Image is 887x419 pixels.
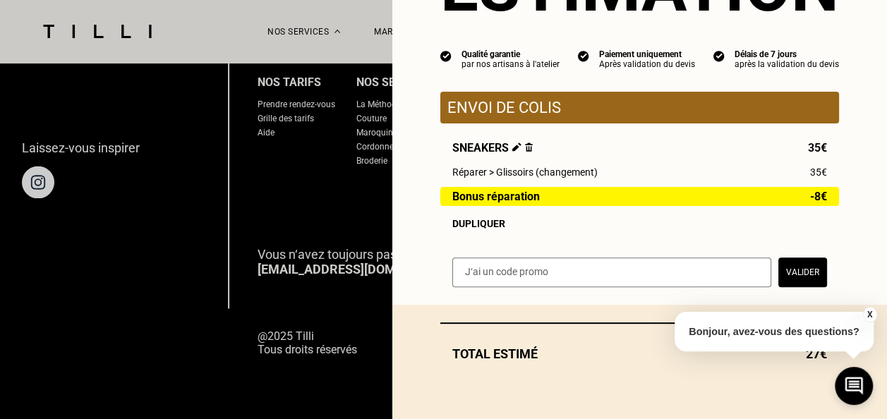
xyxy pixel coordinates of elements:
[452,218,827,229] div: Dupliquer
[713,49,725,62] img: icon list info
[735,59,839,69] div: après la validation du devis
[599,59,695,69] div: Après validation du devis
[599,49,695,59] div: Paiement uniquement
[862,307,876,322] button: X
[440,346,839,361] div: Total estimé
[452,190,540,202] span: Bonus réparation
[447,99,832,116] p: Envoi de colis
[452,166,598,178] span: Réparer > Glissoirs (changement)
[461,49,560,59] div: Qualité garantie
[452,257,771,287] input: J‘ai un code promo
[525,142,533,152] img: Supprimer
[578,49,589,62] img: icon list info
[735,49,839,59] div: Délais de 7 jours
[810,166,827,178] span: 35€
[440,49,452,62] img: icon list info
[512,142,521,152] img: Éditer
[675,312,874,351] p: Bonjour, avez-vous des questions?
[778,257,827,287] button: Valider
[452,141,533,154] span: Sneakers
[810,190,827,202] span: -8€
[461,59,560,69] div: par nos artisans à l'atelier
[808,141,827,154] span: 35€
